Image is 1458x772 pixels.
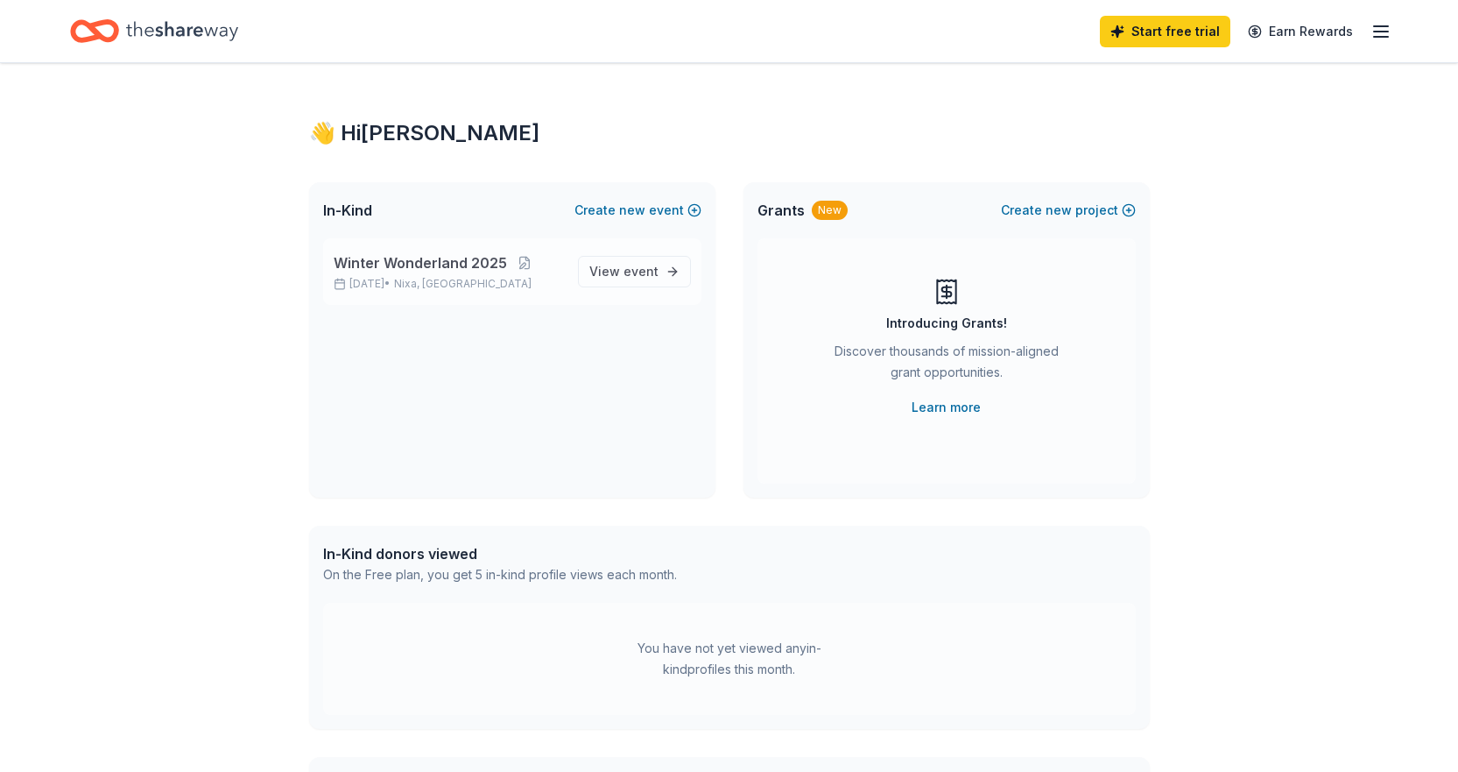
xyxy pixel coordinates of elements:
a: Start free trial [1100,16,1230,47]
span: event [623,264,659,279]
span: Grants [757,200,805,221]
span: new [1046,200,1072,221]
div: Discover thousands of mission-aligned grant opportunities. [828,341,1066,390]
span: new [619,200,645,221]
div: 👋 Hi [PERSON_NAME] [309,119,1150,147]
span: Winter Wonderland 2025 [334,252,507,273]
div: In-Kind donors viewed [323,543,677,564]
span: In-Kind [323,200,372,221]
a: Home [70,11,238,52]
a: Earn Rewards [1237,16,1363,47]
div: On the Free plan, you get 5 in-kind profile views each month. [323,564,677,585]
span: View [589,261,659,282]
div: Introducing Grants! [886,313,1007,334]
div: New [812,201,848,220]
p: [DATE] • [334,277,564,291]
div: You have not yet viewed any in-kind profiles this month. [620,638,839,680]
a: Learn more [912,397,981,418]
a: View event [578,256,691,287]
button: Createnewproject [1001,200,1136,221]
span: Nixa, [GEOGRAPHIC_DATA] [394,277,532,291]
button: Createnewevent [574,200,701,221]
